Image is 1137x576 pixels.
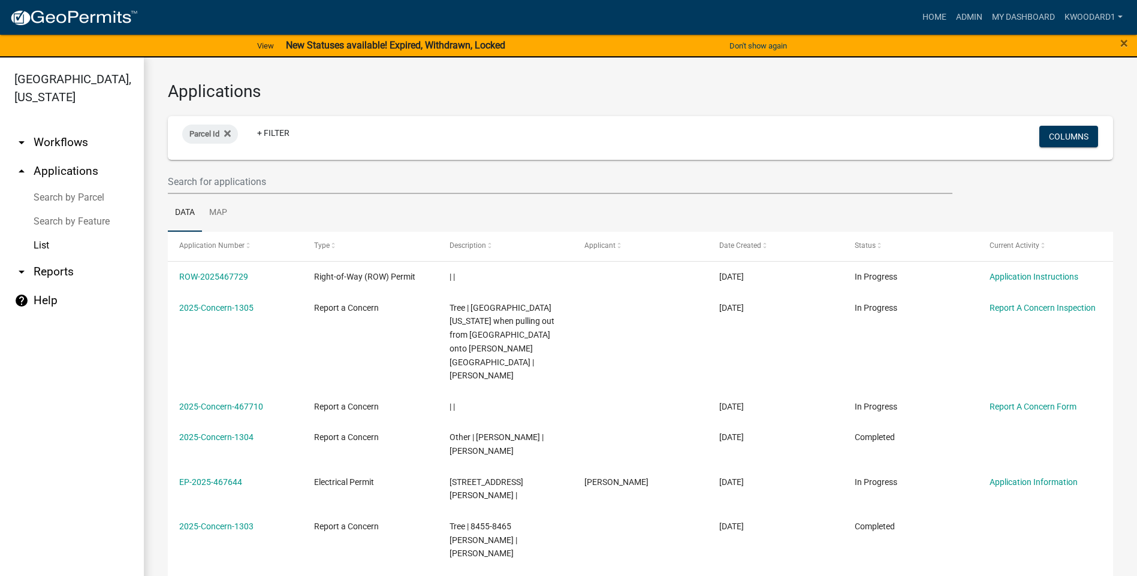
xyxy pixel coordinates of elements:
[855,272,897,281] span: In Progress
[286,40,505,51] strong: New Statuses available! Expired, Withdrawn, Locked
[248,122,299,144] a: + Filter
[855,432,895,442] span: Completed
[719,432,744,442] span: 08/22/2025
[179,522,254,531] a: 2025-Concern-1303
[719,402,744,411] span: 08/22/2025
[252,36,279,56] a: View
[855,303,897,313] span: In Progress
[14,135,29,150] i: arrow_drop_down
[1039,126,1098,147] button: Columns
[1120,36,1128,50] button: Close
[450,477,523,501] span: 2610 HANCOCK RIDGE RD |
[168,81,1113,102] h3: Applications
[168,194,202,232] a: Data
[951,6,987,29] a: Admin
[719,241,761,250] span: Date Created
[990,477,1078,487] a: Application Information
[990,272,1078,281] a: Application Instructions
[918,6,951,29] a: Home
[179,432,254,442] a: 2025-Concern-1304
[450,402,455,411] span: | |
[843,232,978,260] datatable-header-cell: Status
[990,241,1039,250] span: Current Activity
[1120,35,1128,51] span: ×
[314,241,330,250] span: Type
[168,232,303,260] datatable-header-cell: Application Number
[179,303,254,313] a: 2025-Concern-1305
[719,272,744,281] span: 08/22/2025
[450,241,486,250] span: Description
[314,432,379,442] span: Report a Concern
[202,194,234,232] a: Map
[855,402,897,411] span: In Progress
[990,303,1096,313] a: Report A Concern Inspection
[314,272,415,281] span: Right-of-Way (ROW) Permit
[855,477,897,487] span: In Progress
[179,477,242,487] a: EP-2025-467644
[855,522,895,531] span: Completed
[438,232,573,260] datatable-header-cell: Description
[179,272,248,281] a: ROW-2025467729
[719,303,744,313] span: 08/22/2025
[708,232,843,260] datatable-header-cell: Date Created
[584,477,649,487] span: Julie Chandler
[573,232,708,260] datatable-header-cell: Applicant
[314,402,379,411] span: Report a Concern
[990,402,1076,411] a: Report A Concern Form
[314,303,379,313] span: Report a Concern
[14,164,29,178] i: arrow_drop_up
[450,432,544,456] span: Other | Bowman Rd | Chet Cromer
[978,232,1113,260] datatable-header-cell: Current Activity
[179,402,263,411] a: 2025-Concern-467710
[987,6,1060,29] a: My Dashboard
[1060,6,1127,29] a: kwoodard1
[189,129,219,138] span: Parcel Id
[855,241,876,250] span: Status
[450,522,517,559] span: Tree | 8455-8465 Goldie Ln | Nanette Gillum
[584,241,616,250] span: Applicant
[314,522,379,531] span: Report a Concern
[168,169,952,194] input: Search for applications
[14,293,29,308] i: help
[450,272,455,281] span: | |
[719,522,744,531] span: 08/21/2025
[450,303,554,381] span: Tree | Mooresville Indiana when pulling out from Lakeview Drive onto Hadley Road | Steve Haynes
[314,477,374,487] span: Electrical Permit
[719,477,744,487] span: 08/21/2025
[14,265,29,279] i: arrow_drop_down
[179,241,245,250] span: Application Number
[303,232,438,260] datatable-header-cell: Type
[725,36,792,56] button: Don't show again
